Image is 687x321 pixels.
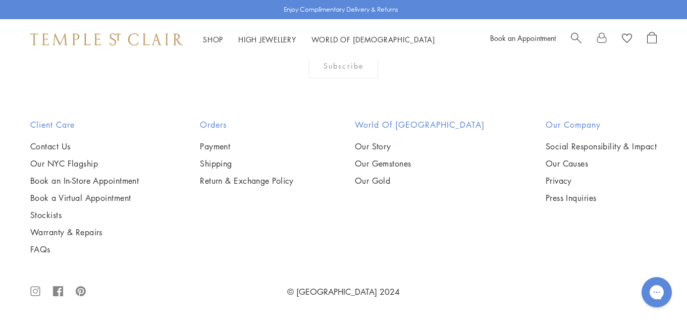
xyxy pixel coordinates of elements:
a: High JewelleryHigh Jewellery [238,34,296,44]
a: Our Gold [355,175,485,186]
a: Shipping [200,158,294,169]
h2: Orders [200,119,294,131]
h2: World of [GEOGRAPHIC_DATA] [355,119,485,131]
a: Press Inquiries [546,192,657,203]
a: Book an In-Store Appointment [30,175,139,186]
a: Book an Appointment [490,33,556,43]
p: Enjoy Complimentary Delivery & Returns [284,5,398,15]
a: © [GEOGRAPHIC_DATA] 2024 [287,286,400,297]
div: Subscribe [309,53,378,78]
a: Our NYC Flagship [30,158,139,169]
a: FAQs [30,244,139,255]
a: View Wishlist [622,32,632,47]
a: Contact Us [30,141,139,152]
h2: Client Care [30,119,139,131]
a: Payment [200,141,294,152]
iframe: Gorgias live chat messenger [637,274,677,311]
a: ShopShop [203,34,223,44]
a: Our Story [355,141,485,152]
a: Book a Virtual Appointment [30,192,139,203]
a: Privacy [546,175,657,186]
a: Stockists [30,209,139,221]
a: Social Responsibility & Impact [546,141,657,152]
a: Search [571,32,582,47]
a: Open Shopping Bag [647,32,657,47]
a: Our Causes [546,158,657,169]
a: World of [DEMOGRAPHIC_DATA]World of [DEMOGRAPHIC_DATA] [311,34,435,44]
a: Warranty & Repairs [30,227,139,238]
a: Our Gemstones [355,158,485,169]
h2: Our Company [546,119,657,131]
img: Temple St. Clair [30,33,183,45]
a: Return & Exchange Policy [200,175,294,186]
nav: Main navigation [203,33,435,46]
